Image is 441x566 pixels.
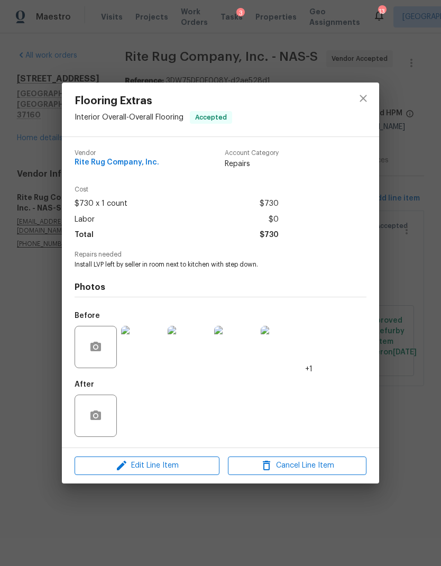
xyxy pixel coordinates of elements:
[225,159,279,169] span: Repairs
[231,459,363,472] span: Cancel Line Item
[260,196,279,212] span: $730
[75,150,159,157] span: Vendor
[75,457,219,475] button: Edit Line Item
[75,227,94,243] span: Total
[75,114,183,121] span: Interior Overall - Overall Flooring
[75,186,279,193] span: Cost
[225,150,279,157] span: Account Category
[75,196,127,212] span: $730 x 1 count
[260,227,279,243] span: $730
[75,282,366,293] h4: Photos
[75,251,366,258] span: Repairs needed
[378,6,385,17] div: 13
[75,95,232,107] span: Flooring Extras
[228,457,366,475] button: Cancel Line Item
[78,459,216,472] span: Edit Line Item
[269,212,279,227] span: $0
[305,364,313,375] span: +1
[75,260,337,269] span: Install LVP left by seller in room next to kitchen with step down.
[75,212,95,227] span: Labor
[351,86,376,111] button: close
[75,159,159,167] span: Rite Rug Company, Inc.
[75,312,100,319] h5: Before
[75,381,94,388] h5: After
[191,112,231,123] span: Accepted
[236,8,245,19] div: 3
